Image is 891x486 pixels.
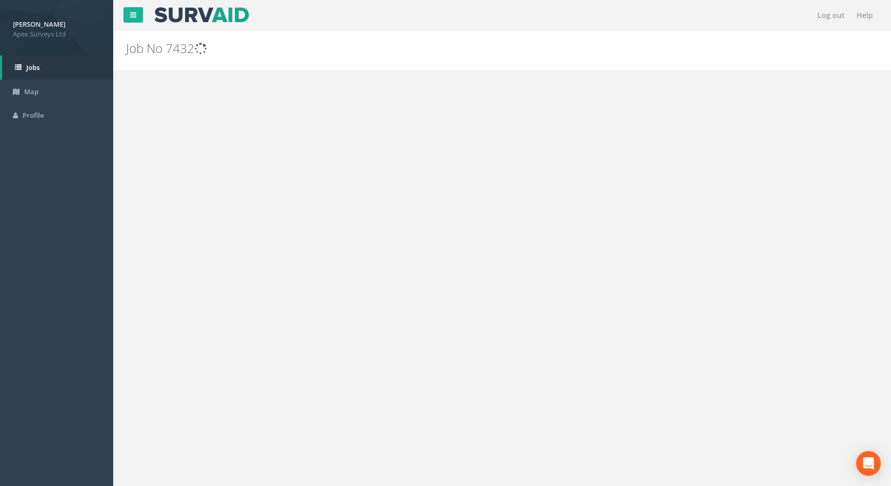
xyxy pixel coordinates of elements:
[2,56,113,80] a: Jobs
[24,87,39,96] span: Map
[13,20,65,29] strong: [PERSON_NAME]
[26,63,40,72] span: Jobs
[13,29,100,39] span: Apex Surveys Ltd
[856,451,881,476] div: Open Intercom Messenger
[126,42,750,55] h2: Job No 7432
[13,17,100,39] a: [PERSON_NAME] Apex Surveys Ltd
[23,111,44,120] span: Profile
